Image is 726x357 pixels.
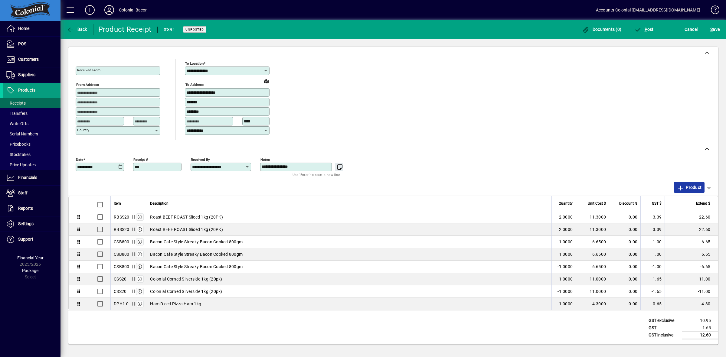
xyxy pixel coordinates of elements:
div: RBSS20 [114,214,129,220]
span: Description [150,200,168,207]
span: Documents (0) [582,27,621,32]
span: Support [18,237,33,242]
td: Bacon Cafe Style Streaky Bacon Cooked 800gm [147,236,551,248]
a: Price Updates [3,160,60,170]
span: Unit Cost $ [588,200,606,207]
div: CSB800 [114,239,129,245]
div: #891 [164,25,175,34]
td: 4.30 [665,298,718,310]
span: Staff [18,190,28,195]
td: GST inclusive [646,331,682,339]
a: Pricebooks [3,139,60,149]
mat-label: Date [76,157,83,161]
span: 6.6500 [592,239,606,245]
td: 2.0000 [551,223,576,236]
td: 1.00 [640,236,665,248]
td: -1.0000 [551,261,576,273]
td: 0.00 [609,211,640,223]
span: Unposted [185,28,204,31]
span: Discount % [619,200,637,207]
a: Serial Numbers [3,129,60,139]
td: 0.00 [609,298,640,310]
a: Receipts [3,98,60,108]
button: Post [633,24,655,35]
a: Home [3,21,60,36]
a: Suppliers [3,67,60,83]
div: CSS20 [114,288,126,294]
td: Colonial Corned Silverside 1kg (20pk) [147,273,551,285]
span: Write Offs [6,121,28,126]
td: 6.65 [665,236,718,248]
span: Quantity [559,200,573,207]
td: 0.00 [609,223,640,236]
td: 0.00 [609,261,640,273]
span: Products [18,88,35,92]
span: Cancel [685,24,698,34]
span: Financials [18,175,37,180]
td: Ham Diced Pizza Ham 1kg [147,298,551,310]
td: 10.95 [682,317,718,324]
span: Transfers [6,111,28,116]
td: -6.65 [665,261,718,273]
span: Price Updates [6,162,36,167]
span: Settings [18,221,34,226]
td: Roast BEEF ROAST Sliced 1kg (20PK) [147,223,551,236]
button: Save [709,24,721,35]
button: Add [80,5,100,15]
td: 0.65 [640,298,665,310]
a: Customers [3,52,60,67]
td: GST [646,324,682,331]
mat-label: Notes [260,157,270,161]
button: Product [674,182,705,193]
span: 11.0000 [590,276,606,282]
td: 1.0000 [551,236,576,248]
td: -2.0000 [551,211,576,223]
span: Customers [18,57,39,62]
span: Back [67,27,87,32]
td: -11.00 [665,285,718,298]
div: RBSS20 [114,226,129,232]
td: 3.39 [640,223,665,236]
td: Bacon Cafe Style Streaky Bacon Cooked 800gm [147,261,551,273]
a: POS [3,37,60,52]
a: Stocktakes [3,149,60,160]
span: Package [22,268,38,273]
a: Write Offs [3,118,60,129]
td: -1.65 [640,285,665,298]
td: 1.65 [682,324,718,331]
td: Colonial Corned Silverside 1kg (20pk) [147,285,551,298]
span: 6.6500 [592,264,606,270]
span: ave [710,24,720,34]
div: Colonial Bacon [119,5,148,15]
span: S [710,27,713,32]
td: 0.00 [609,273,640,285]
span: 11.3000 [590,226,606,232]
td: -1.00 [640,261,665,273]
a: Support [3,232,60,247]
a: Knowledge Base [706,1,718,21]
mat-label: Received From [77,68,100,72]
a: Reports [3,201,60,216]
span: 11.3000 [590,214,606,220]
span: Serial Numbers [6,131,38,136]
td: GST exclusive [646,317,682,324]
td: 1.0000 [551,273,576,285]
td: 6.65 [665,248,718,261]
td: -22.60 [665,211,718,223]
td: 1.0000 [551,298,576,310]
td: 1.0000 [551,248,576,261]
mat-hint: Use 'Enter' to start a new line [293,171,340,178]
td: 1.65 [640,273,665,285]
span: Stocktakes [6,152,31,157]
button: Profile [100,5,119,15]
span: Item [114,200,121,207]
mat-label: Receipt # [133,157,148,161]
span: Suppliers [18,72,35,77]
span: Product [677,183,701,192]
td: 11.00 [665,273,718,285]
mat-label: Country [77,128,89,132]
td: 12.60 [682,331,718,339]
a: Staff [3,186,60,201]
app-page-header-button: Back [60,24,94,35]
div: CSB800 [114,251,129,257]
